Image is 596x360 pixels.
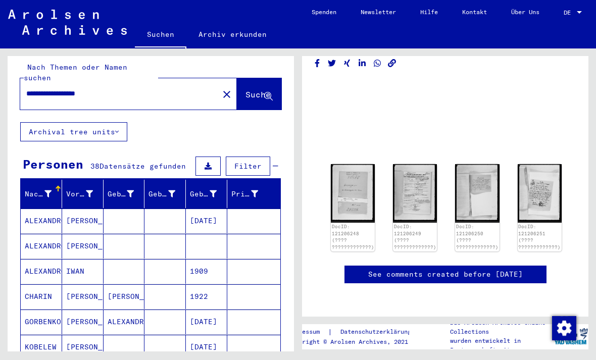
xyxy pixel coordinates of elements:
img: 001.jpg [455,164,499,223]
mat-cell: [PERSON_NAME] [104,284,145,309]
div: Zustimmung ändern [552,316,576,340]
div: Geburtsname [108,186,147,202]
p: Die Arolsen Archives Online-Collections [450,318,553,336]
a: Archiv erkunden [186,22,279,46]
span: Datensätze gefunden [100,162,186,171]
button: Archival tree units [20,122,127,141]
div: Geburtsname [108,189,134,199]
div: Nachname [25,186,64,202]
mat-cell: IWAN [62,259,104,284]
mat-icon: close [221,88,233,100]
mat-cell: [PERSON_NAME] [62,310,104,334]
img: Arolsen_neg.svg [8,10,127,35]
button: Clear [217,84,237,104]
mat-cell: GORBENKO [21,310,62,334]
mat-header-cell: Nachname [21,180,62,208]
mat-cell: KOBELEW [21,335,62,359]
mat-cell: [PERSON_NAME] [62,335,104,359]
mat-cell: [PERSON_NAME] [62,284,104,309]
p: Copyright © Arolsen Archives, 2021 [288,337,423,346]
button: Share on LinkedIn [357,57,368,70]
a: Suchen [135,22,186,48]
button: Share on Twitter [327,57,337,70]
button: Share on Xing [342,57,353,70]
img: 001.jpg [393,164,437,223]
mat-cell: 1909 [186,259,227,284]
button: Suche [237,78,281,110]
div: Vorname [66,186,106,202]
mat-cell: [PERSON_NAME] [62,209,104,233]
mat-cell: ALEXANDROWITSCH [21,234,62,259]
mat-cell: ALEXANDROWITSCH [104,310,145,334]
mat-header-cell: Geburtsdatum [186,180,227,208]
img: Zustimmung ändern [552,316,576,340]
mat-header-cell: Geburtsname [104,180,145,208]
a: DocID: 121206250 (???? ?????????????) [456,224,499,250]
button: Share on WhatsApp [372,57,383,70]
mat-cell: [DATE] [186,335,227,359]
button: Share on Facebook [312,57,323,70]
div: Prisoner # [231,189,258,199]
a: Impressum [288,327,328,337]
div: Nachname [25,189,52,199]
a: DocID: 121206249 (???? ?????????????) [394,224,436,250]
a: DocID: 121206251 (???? ?????????????) [518,224,561,250]
span: Suche [245,89,271,99]
mat-cell: [DATE] [186,310,227,334]
mat-cell: ALEXANDROWITSCH [21,259,62,284]
mat-label: Nach Themen oder Namen suchen [24,63,127,82]
button: Filter [226,157,270,176]
mat-cell: ALEXANDROWITSCH [21,209,62,233]
img: 001.jpg [331,164,375,223]
p: wurden entwickelt in Partnerschaft mit [450,336,553,354]
button: Copy link [387,57,398,70]
mat-header-cell: Vorname [62,180,104,208]
mat-header-cell: Prisoner # [227,180,280,208]
span: DE [564,9,575,16]
mat-cell: 1922 [186,284,227,309]
div: Geburt‏ [148,186,188,202]
div: Vorname [66,189,93,199]
mat-header-cell: Geburt‏ [144,180,186,208]
a: See comments created before [DATE] [368,269,523,280]
mat-cell: [DATE] [186,209,227,233]
div: Geburtsdatum [190,189,217,199]
div: | [288,327,423,337]
mat-cell: [PERSON_NAME] [62,234,104,259]
div: Prisoner # [231,186,271,202]
a: Datenschutzerklärung [332,327,423,337]
mat-cell: CHARIN [21,284,62,309]
a: DocID: 121206248 (???? ?????????????) [332,224,374,250]
span: 38 [90,162,100,171]
span: Filter [234,162,262,171]
div: Personen [23,155,83,173]
div: Geburt‏ [148,189,175,199]
div: Geburtsdatum [190,186,229,202]
img: 001.jpg [518,164,562,223]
